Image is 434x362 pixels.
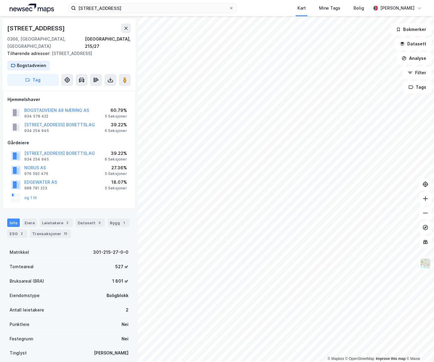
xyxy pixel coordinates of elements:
[24,128,49,133] div: 934 254 945
[24,157,49,162] div: 934 254 945
[105,179,127,186] div: 18.07%
[105,150,127,157] div: 39.22%
[7,23,66,33] div: [STREET_ADDRESS]
[7,219,20,227] div: Info
[105,157,127,162] div: 6 Seksjoner
[105,186,127,191] div: 5 Seksjoner
[376,357,406,361] a: Improve this map
[10,350,27,357] div: Tinglyst
[112,278,128,285] div: 1 801 ㎡
[94,350,128,357] div: [PERSON_NAME]
[404,81,432,93] button: Tags
[10,321,29,328] div: Punktleie
[93,249,128,256] div: 301-215-27-0-0
[10,306,44,314] div: Antall leietakere
[40,219,73,227] div: Leietakere
[115,263,128,270] div: 527 ㎡
[404,333,434,362] div: Chatt-widget
[126,306,128,314] div: 2
[24,114,48,119] div: 934 578 422
[122,335,128,342] div: Nei
[7,35,85,50] div: 0366, [GEOGRAPHIC_DATA], [GEOGRAPHIC_DATA]
[10,292,40,299] div: Eiendomstype
[76,4,229,13] input: Søk på adresse, matrikkel, gårdeiere, leietakere eller personer
[17,62,46,69] div: Bogstadveien
[345,357,375,361] a: OpenStreetMap
[403,67,432,79] button: Filter
[65,220,71,226] div: 2
[10,263,34,270] div: Tomteareal
[7,51,52,56] span: Tilhørende adresser:
[328,357,344,361] a: Mapbox
[8,96,131,103] div: Hjemmelshaver
[10,335,33,342] div: Festegrunn
[105,128,127,133] div: 6 Seksjoner
[85,35,131,50] div: [GEOGRAPHIC_DATA], 215/27
[105,164,127,171] div: 27.36%
[391,23,432,35] button: Bokmerker
[121,220,127,226] div: 1
[319,5,341,12] div: Mine Tags
[97,220,103,226] div: 3
[397,52,432,64] button: Analyse
[75,219,105,227] div: Datasett
[8,139,131,146] div: Gårdeiere
[354,5,364,12] div: Bolig
[105,114,127,119] div: 5 Seksjoner
[107,219,130,227] div: Bygg
[7,229,27,238] div: ESG
[10,4,54,13] img: logo.a4113a55bc3d86da70a041830d287a7e.svg
[381,5,415,12] div: [PERSON_NAME]
[24,186,47,191] div: 988 781 223
[19,231,25,237] div: 2
[62,231,68,237] div: 13
[24,171,48,176] div: 976 592 476
[10,278,44,285] div: Bruksareal (BRA)
[30,229,71,238] div: Transaksjoner
[10,249,29,256] div: Matrikkel
[395,38,432,50] button: Datasett
[105,107,127,114] div: 60.79%
[7,74,59,86] button: Tag
[122,321,128,328] div: Nei
[107,292,128,299] div: Boligblokk
[105,121,127,128] div: 39.22%
[105,171,127,176] div: 5 Seksjoner
[297,5,306,12] div: Kart
[420,258,431,269] img: Z
[404,333,434,362] iframe: Chat Widget
[7,50,126,57] div: [STREET_ADDRESS]
[22,219,37,227] div: Eiere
